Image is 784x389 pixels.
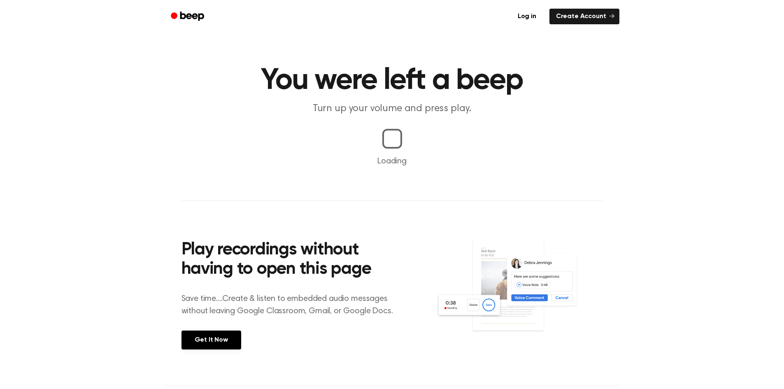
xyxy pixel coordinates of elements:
p: Save time....Create & listen to embedded audio messages without leaving Google Classroom, Gmail, ... [181,293,403,317]
p: Turn up your volume and press play. [234,102,550,116]
img: Voice Comments on Docs and Recording Widget [436,238,603,349]
a: Get It Now [181,331,241,349]
h2: Play recordings without having to open this page [181,240,403,280]
p: Loading [10,155,774,168]
a: Create Account [549,9,619,24]
h1: You were left a beep [181,66,603,96]
a: Log in [509,7,544,26]
a: Beep [165,9,212,25]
